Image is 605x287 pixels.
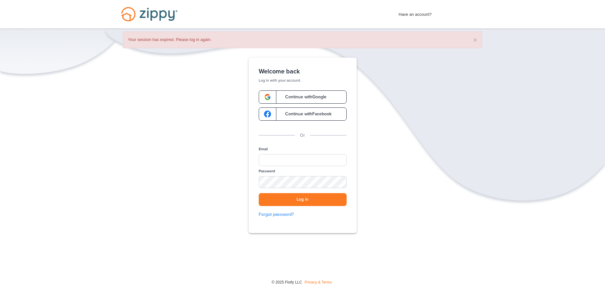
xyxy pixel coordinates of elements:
[259,176,347,188] input: Password
[305,280,332,284] a: Privacy & Terms
[473,37,477,43] button: ×
[272,280,302,284] span: © 2025 Floify LLC
[123,32,482,48] div: Your session has expired. Please log in again.
[259,146,268,152] label: Email
[259,154,347,166] input: Email
[259,211,347,218] a: Forgot password?
[300,132,305,139] p: Or
[264,94,271,100] img: google-logo
[279,112,331,116] span: Continue with Facebook
[259,90,347,104] a: google-logoContinue withGoogle
[259,68,347,75] h1: Welcome back
[259,169,275,174] label: Password
[259,107,347,121] a: google-logoContinue withFacebook
[264,111,271,118] img: google-logo
[259,193,347,206] button: Log in
[279,95,326,99] span: Continue with Google
[259,78,347,83] p: Log in with your account.
[399,8,432,18] span: Have an account?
